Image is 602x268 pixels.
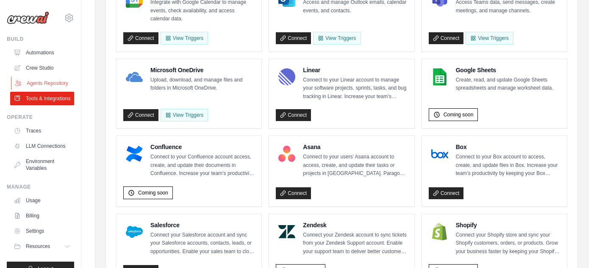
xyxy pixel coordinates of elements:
a: Usage [10,194,74,207]
span: Coming soon [444,111,474,118]
img: Confluence Logo [126,145,143,162]
div: Operate [7,114,74,121]
a: Connect [276,187,311,199]
img: Zendesk Logo [278,223,295,240]
span: Resources [26,243,50,250]
img: Salesforce Logo [126,223,143,240]
a: Traces [10,124,74,138]
p: Connect to your Linear account to manage your software projects, sprints, tasks, and bug tracking... [303,76,407,101]
p: Create, read, and update Google Sheets spreadsheets and manage worksheet data. [456,76,560,93]
a: Environment Variables [10,155,74,175]
a: Agents Repository [11,76,75,90]
h4: Linear [303,66,407,74]
img: Box Logo [431,145,448,162]
img: Linear Logo [278,68,295,85]
a: Connect [429,187,464,199]
a: Connect [276,109,311,121]
img: Shopify Logo [431,223,448,240]
h4: Microsoft OneDrive [150,66,255,74]
: View Triggers [161,109,208,121]
a: Crew Studio [10,61,74,75]
h4: Zendesk [303,221,407,229]
img: Asana Logo [278,145,295,162]
img: Logo [7,11,49,24]
h4: Box [456,143,560,151]
p: Connect to your users’ Asana account to access, create, and update their tasks or projects in [GE... [303,153,407,178]
h4: Confluence [150,143,255,151]
p: Connect your Shopify store and sync your Shopify customers, orders, or products. Grow your busine... [456,231,560,256]
a: Connect [123,32,158,44]
a: Connect [123,109,158,121]
div: Manage [7,183,74,190]
a: Automations [10,46,74,59]
p: Connect to your Confluence account access, create, and update their documents in Confluence. Incr... [150,153,255,178]
div: Build [7,36,74,42]
a: Connect [276,32,311,44]
: View Triggers [466,32,513,45]
img: Microsoft OneDrive Logo [126,68,143,85]
img: Google Sheets Logo [431,68,448,85]
h4: Shopify [456,221,560,229]
p: Connect to your Box account to access, create, and update files in Box. Increase your team’s prod... [456,153,560,178]
a: Billing [10,209,74,223]
h4: Google Sheets [456,66,560,74]
a: LLM Connections [10,139,74,153]
h4: Salesforce [150,221,255,229]
a: Connect [429,32,464,44]
span: Coming soon [138,189,168,196]
a: Tools & Integrations [10,92,74,105]
h4: Asana [303,143,407,151]
p: Connect your Zendesk account to sync tickets from your Zendesk Support account. Enable your suppo... [303,231,407,256]
: View Triggers [313,32,361,45]
button: View Triggers [161,32,208,45]
p: Upload, download, and manage files and folders in Microsoft OneDrive. [150,76,255,93]
a: Settings [10,224,74,238]
button: Resources [10,240,74,253]
p: Connect your Salesforce account and sync your Salesforce accounts, contacts, leads, or opportunit... [150,231,255,256]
